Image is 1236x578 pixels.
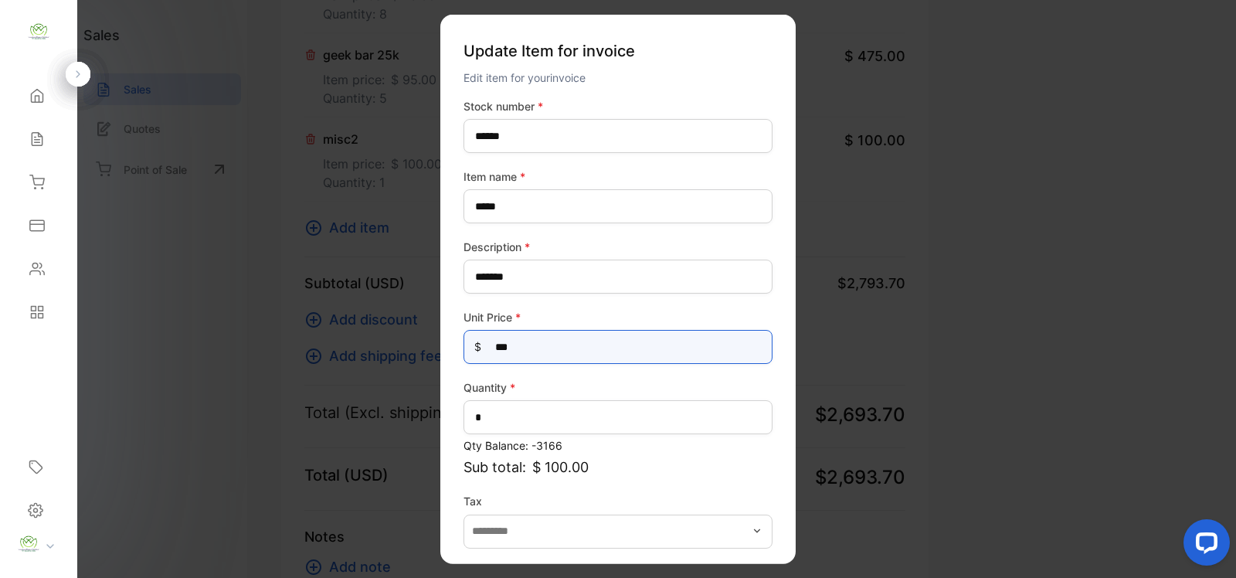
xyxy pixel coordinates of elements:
[463,239,772,255] label: Description
[463,33,772,69] p: Update Item for invoice
[463,71,586,84] span: Edit item for your invoice
[463,457,772,478] p: Sub total:
[27,20,50,43] img: logo
[532,457,589,478] span: $ 100.00
[474,338,481,355] span: $
[463,379,772,396] label: Quantity
[463,98,772,114] label: Stock number
[463,493,772,509] label: Tax
[463,168,772,185] label: Item name
[17,532,40,556] img: profile
[463,437,772,454] p: Qty Balance: -3166
[463,309,772,325] label: Unit Price
[1171,513,1236,578] iframe: LiveChat chat widget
